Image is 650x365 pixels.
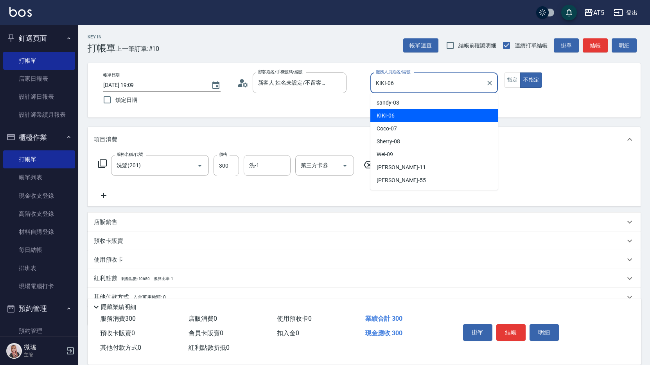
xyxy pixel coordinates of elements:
[3,277,75,295] a: 現場電腦打卡
[116,44,160,54] span: 上一筆訂單:#10
[3,106,75,124] a: 設計師業績月報表
[377,137,400,146] span: Sherry -08
[277,315,312,322] span: 使用預收卡 0
[115,96,137,104] span: 鎖定日期
[100,344,141,351] span: 其他付款方式 0
[103,72,120,78] label: 帳單日期
[377,163,426,172] span: [PERSON_NAME] -11
[117,152,143,157] label: 服務名稱/代號
[3,127,75,148] button: 櫃檯作業
[581,5,607,21] button: AT5
[9,7,32,17] img: Logo
[496,324,526,341] button: 結帳
[530,324,559,341] button: 明細
[101,303,136,311] p: 隱藏業績明細
[339,159,351,172] button: Open
[88,231,641,250] div: 預收卡販賣
[100,329,135,337] span: 預收卡販賣 0
[504,72,521,88] button: 指定
[463,324,492,341] button: 掛單
[583,38,608,53] button: 結帳
[377,150,393,159] span: Wei -09
[593,8,604,18] div: AT5
[3,28,75,49] button: 釘選頁面
[403,38,438,53] button: 帳單速查
[612,38,637,53] button: 明細
[94,274,173,283] p: 紅利點數
[121,276,150,281] span: 剩餘點數: 10680
[189,329,223,337] span: 會員卡販賣 0
[206,76,225,95] button: Choose date, selected date is 2025-10-15
[88,43,116,54] h3: 打帳單
[133,295,166,300] span: 入金可用餘額: 0
[515,42,548,50] span: 連續打單結帳
[94,136,117,144] p: 項目消費
[365,315,402,322] span: 業績合計 300
[484,78,495,89] button: Clear
[94,293,166,302] p: 其他付款方式
[88,213,641,231] div: 店販銷售
[377,99,399,107] span: sandy -03
[88,127,641,152] div: 項目消費
[377,176,426,184] span: [PERSON_NAME] -55
[94,237,123,245] p: 預收卡販賣
[3,52,75,70] a: 打帳單
[610,5,641,20] button: 登出
[561,5,577,20] button: save
[3,322,75,340] a: 預約管理
[194,159,206,172] button: Open
[3,168,75,186] a: 帳單列表
[3,259,75,277] a: 排班表
[277,329,299,337] span: 扣入金 0
[258,69,303,75] label: 顧客姓名/手機號碼/編號
[3,150,75,168] a: 打帳單
[88,250,641,269] div: 使用預收卡
[189,315,217,322] span: 店販消費 0
[3,241,75,259] a: 每日結帳
[6,343,22,359] img: Person
[376,69,410,75] label: 服務人員姓名/編號
[100,315,136,322] span: 服務消費 300
[3,205,75,223] a: 高階收支登錄
[94,256,123,264] p: 使用預收卡
[103,79,203,92] input: YYYY/MM/DD hh:mm
[3,88,75,106] a: 設計師日報表
[94,218,117,226] p: 店販銷售
[3,298,75,319] button: 預約管理
[88,34,116,40] h2: Key In
[219,152,227,157] label: 價格
[24,351,64,358] p: 主管
[377,125,397,133] span: Coco -07
[189,344,230,351] span: 紅利點數折抵 0
[3,70,75,88] a: 店家日報表
[88,288,641,307] div: 其他付款方式入金可用餘額: 0
[3,223,75,241] a: 材料自購登錄
[554,38,579,53] button: 掛單
[520,72,542,88] button: 不指定
[24,343,64,351] h5: 微瑤
[154,276,173,281] span: 換算比率: 1
[88,269,641,288] div: 紅利點數剩餘點數: 10680換算比率: 1
[3,187,75,205] a: 現金收支登錄
[365,329,402,337] span: 現金應收 300
[458,42,497,50] span: 結帳前確認明細
[377,112,395,120] span: KIKI -06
